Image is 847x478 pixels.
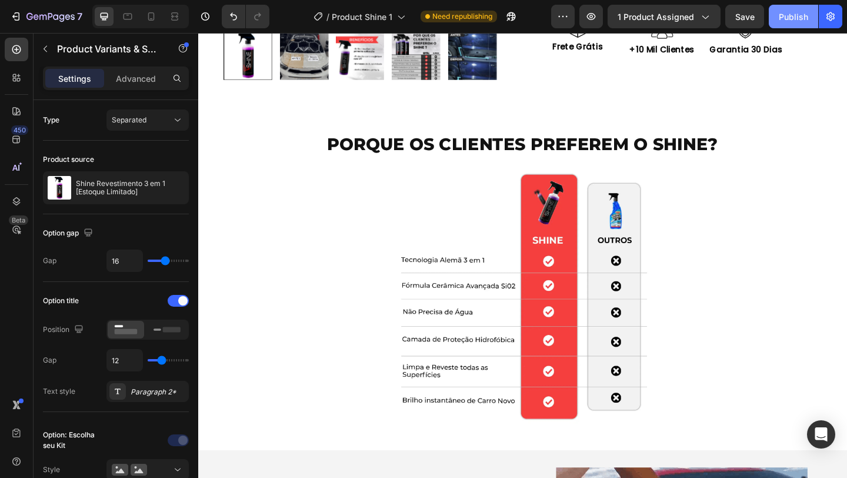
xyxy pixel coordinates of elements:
span: / [326,11,329,23]
div: Open Intercom Messenger [807,420,835,449]
div: Publish [779,11,808,23]
div: Type [43,115,59,125]
span: 1 product assigned [618,11,694,23]
p: Advanced [116,72,156,85]
button: Publish [769,5,818,28]
img: gempages_559705239159046953-b9b4ace0-b1dc-4565-b7e1-425eda749df9.webp [212,143,494,426]
button: Save [725,5,764,28]
div: Option gap [43,225,95,241]
div: Style [43,464,60,475]
div: Paragraph 2* [131,387,186,397]
span: Need republishing [432,11,492,22]
iframe: Design area [198,33,847,478]
span: Separated [112,115,146,124]
div: 450 [11,125,28,135]
div: Option title [43,296,79,306]
p: Shine Revestimento 3 em 1 [Estoque Limitado] [76,180,184,196]
p: Product Variants & Swatches [57,42,157,56]
div: Position [43,322,86,338]
input: Auto [107,250,142,271]
span: Save [735,12,755,22]
div: Gap [43,355,56,366]
div: Beta [9,215,28,225]
div: Undo/Redo [222,5,269,28]
p: Settings [58,72,91,85]
div: Product source [43,154,94,165]
div: Gap [43,255,56,266]
button: Separated [106,109,189,131]
div: Option: Escolha seu Kit [43,430,104,451]
img: product feature img [48,176,71,200]
button: 1 product assigned [608,5,721,28]
input: Auto [107,350,142,371]
p: 7 [77,9,82,24]
span: Product Shine 1 [332,11,392,23]
div: Text style [43,386,75,397]
button: 7 [5,5,88,28]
